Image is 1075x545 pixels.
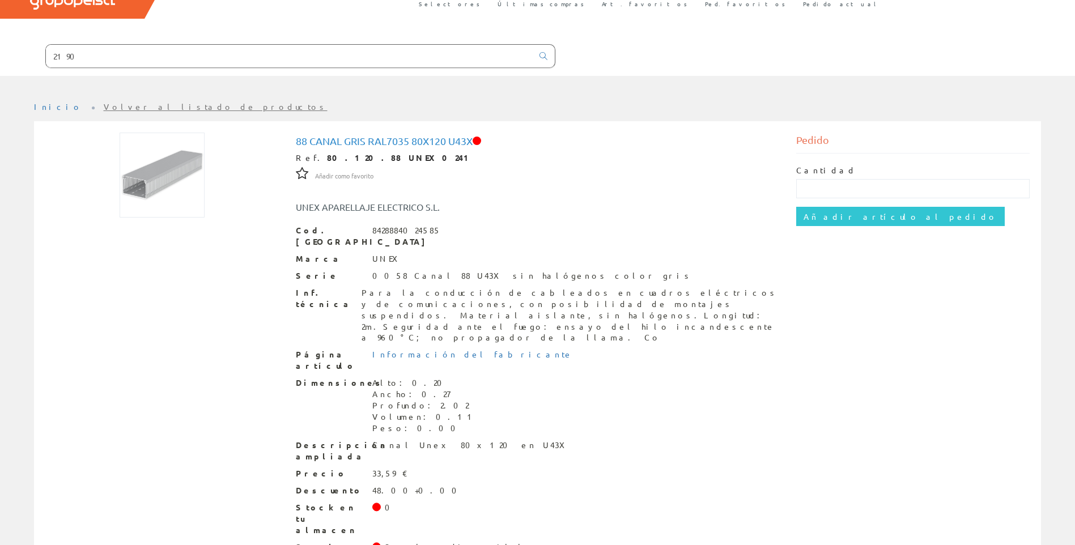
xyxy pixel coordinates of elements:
[327,152,474,163] strong: 80.120.88 UNEX0241
[372,423,477,434] div: Peso: 0.00
[296,377,364,389] span: Dimensiones
[296,270,364,282] span: Serie
[372,389,477,400] div: Ancho: 0.27
[296,225,364,248] span: Cod. [GEOGRAPHIC_DATA]
[362,287,780,344] div: Para la conducción de cableados en cuadros eléctricos y de comunicaciones, con posibilidad de mon...
[796,207,1005,226] input: Añadir artículo al pedido
[315,170,373,180] a: Añadir como favorito
[372,270,692,282] div: 0058 Canal 88 U43X sin halógenos color gris
[796,165,856,176] label: Cantidad
[296,152,780,164] div: Ref.
[287,201,579,214] div: UNEX APARELLAJE ELECTRICO S.L.
[120,133,205,218] img: Foto artículo 88 Canal gris RAL7035 80x120 U43X (150x150)
[296,253,364,265] span: Marca
[296,468,364,479] span: Precio
[296,287,353,310] span: Inf. técnica
[372,225,441,236] div: 8428884024585
[296,502,364,536] span: Stock en tu almacen
[296,485,364,496] span: Descuento
[296,349,364,372] span: Página artículo
[296,135,780,147] h1: 88 Canal gris RAL7035 80x120 U43X
[372,377,477,389] div: Alto: 0.20
[372,349,573,359] a: Información del fabricante
[104,101,328,112] a: Volver al listado de productos
[372,440,572,451] div: Canal Unex 80x120 en U43X
[372,468,408,479] div: 33,59 €
[372,253,405,265] div: UNEX
[372,411,477,423] div: Volumen: 0.11
[34,101,82,112] a: Inicio
[385,502,397,513] div: 0
[372,400,477,411] div: Profundo: 2.02
[796,133,1030,154] div: Pedido
[372,485,464,496] div: 48.00+0.00
[296,440,364,462] span: Descripción ampliada
[46,45,533,67] input: Buscar ...
[315,172,373,181] span: Añadir como favorito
